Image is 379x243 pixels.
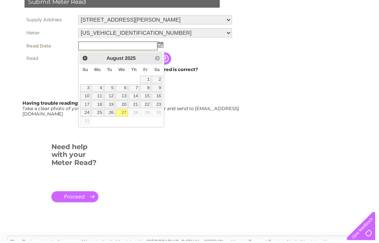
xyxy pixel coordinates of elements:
[153,102,164,109] a: 23
[23,40,77,53] th: Read Date
[108,56,125,62] span: August
[81,85,92,93] a: 3
[153,85,164,93] a: 9
[117,85,129,93] a: 6
[142,93,152,101] a: 15
[23,14,77,27] th: Supply Address
[23,53,77,65] th: Read
[117,110,129,118] a: 27
[233,4,287,14] a: 0333 014 3131
[23,101,109,107] b: Having trouble reading your meter?
[130,85,141,93] a: 7
[7,4,373,37] div: Clear Business is a trading name of Verastar Limited (registered in [GEOGRAPHIC_DATA] No. 3667643...
[92,102,104,109] a: 18
[153,76,164,84] a: 2
[23,102,242,117] div: Take a clear photo of your readings, tell us which supply it's for and send to [EMAIL_ADDRESS][DO...
[108,68,113,73] span: Tuesday
[23,27,77,40] th: Meter
[92,93,104,101] a: 11
[105,93,116,101] a: 12
[95,68,102,73] span: Monday
[243,33,258,39] a: Water
[105,110,116,118] a: 26
[328,33,347,39] a: Contact
[312,33,323,39] a: Blog
[142,76,152,84] a: 1
[262,33,279,39] a: Energy
[142,85,152,93] a: 8
[92,85,104,93] a: 4
[159,42,165,48] img: ...
[13,20,53,44] img: logo.png
[117,93,129,101] a: 13
[81,93,92,101] a: 10
[142,102,152,109] a: 22
[83,68,89,73] span: Sunday
[120,68,126,73] span: Wednesday
[130,93,141,101] a: 14
[117,102,129,109] a: 20
[83,56,89,62] span: Prev
[52,193,99,204] a: .
[81,110,92,118] a: 24
[133,68,138,73] span: Thursday
[160,53,174,65] input: Information
[145,68,149,73] span: Friday
[105,102,116,109] a: 19
[130,102,141,109] a: 21
[105,85,116,93] a: 5
[92,110,104,118] a: 25
[52,143,99,172] h3: Need help with your Meter Read?
[353,33,372,39] a: Log out
[156,68,161,73] span: Saturday
[82,54,90,63] a: Prev
[284,33,307,39] a: Telecoms
[77,65,236,75] td: Are you sure the read you have entered is correct?
[126,56,137,62] span: 2025
[153,93,164,101] a: 16
[81,102,92,109] a: 17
